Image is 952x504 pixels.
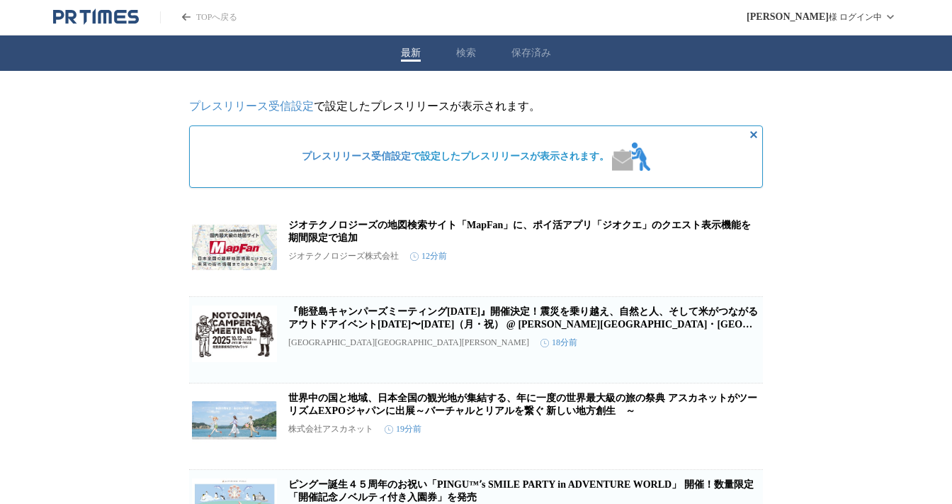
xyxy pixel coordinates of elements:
[747,11,829,23] span: [PERSON_NAME]
[302,150,609,163] span: で設定したプレスリリースが表示されます。
[288,306,758,342] a: 『能登島キャンパーズミーティング[DATE]』開催決定！震災を乗り越え、自然と人、そして米がつながるアウトドアイベント[DATE]〜[DATE]（月・祝） @ [PERSON_NAME][GEO...
[192,392,277,449] img: 世界中の国と地域、日本全国の観光地が集結する、年に一度の世界最大級の旅の祭典 アスカネットがツーリズムEXPOジャパンに出展～バーチャルとリアルを繋ぐ 新しい地方創生 ～
[456,47,476,60] button: 検索
[288,250,399,262] p: ジオテクノロジーズ株式会社
[288,220,751,243] a: ジオテクノロジーズの地図検索サイト「MapFan」に、ポイ活アプリ「ジオクエ」のクエスト表示機能を期間限定で追加
[288,337,529,348] p: [GEOGRAPHIC_DATA][GEOGRAPHIC_DATA][PERSON_NAME]
[288,479,754,503] a: ピングー誕生４５周年のお祝い「PINGU™ʼs SMILE PARTY in ADVENTURE WORLD」 開催！数量限定「開催記念ノベルティ付き入園券」を発売
[511,47,551,60] button: 保存済み
[160,11,237,23] a: PR TIMESのトップページはこちら
[189,99,763,114] p: で設定したプレスリリースが表示されます。
[540,337,577,349] time: 18分前
[410,250,447,262] time: 12分前
[745,126,762,143] button: 非表示にする
[288,423,373,435] p: 株式会社アスカネット
[192,219,277,276] img: ジオテクノロジーズの地図検索サイト「MapFan」に、ポイ活アプリ「ジオクエ」のクエスト表示機能を期間限定で追加
[302,151,411,162] a: プレスリリース受信設定
[401,47,421,60] button: 最新
[53,9,139,26] a: PR TIMESのトップページはこちら
[192,306,277,362] img: 『能登島キャンパーズミーティング2025』開催決定！震災を乗り越え、自然と人、そして米がつながるアウトドアイベント2025年10月12日（日）〜13日（月・祝） @ 石川県・能登島家族旅行村Weランド
[385,423,421,435] time: 19分前
[288,393,757,416] a: 世界中の国と地域、日本全国の観光地が集結する、年に一度の世界最大級の旅の祭典 アスカネットがツーリズムEXPOジャパンに出展～バーチャルとリアルを繋ぐ 新しい地方創生 ～
[189,100,314,112] a: プレスリリース受信設定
